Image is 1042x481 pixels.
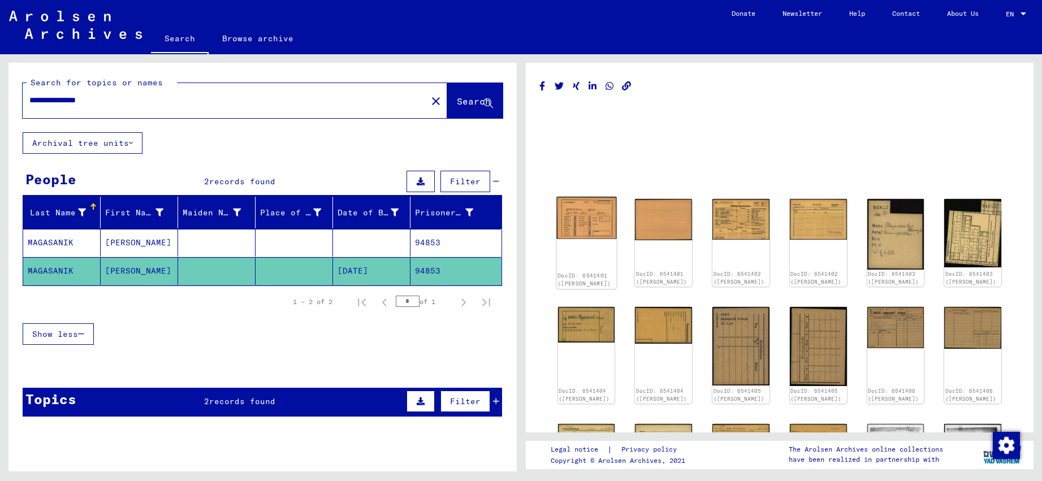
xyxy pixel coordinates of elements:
button: Share on WhatsApp [604,79,616,93]
button: Share on Facebook [537,79,548,93]
a: Legal notice [551,444,607,456]
div: Date of Birth [338,203,413,222]
div: Prisoner # [415,207,473,219]
button: Show less [23,323,94,345]
img: 001.jpg [712,307,769,386]
button: Next page [452,291,475,313]
a: DocID: 6541403 ([PERSON_NAME]) [945,271,996,285]
div: First Name [105,203,178,222]
img: 001.jpg [867,424,924,465]
a: DocID: 6541402 ([PERSON_NAME]) [790,271,841,285]
img: 002.jpg [790,307,847,387]
img: 002.jpg [790,424,847,463]
span: 2 [204,396,209,406]
a: DocID: 6541404 ([PERSON_NAME]) [559,388,609,402]
div: Place of Birth [260,203,335,222]
img: Arolsen_neg.svg [9,11,142,39]
div: Maiden Name [183,207,241,219]
mat-header-cell: Maiden Name [178,197,256,228]
span: Filter [450,396,481,406]
mat-cell: [DATE] [333,257,410,285]
mat-header-cell: First Name [101,197,178,228]
a: Privacy policy [612,444,690,456]
img: 001.jpg [867,307,924,348]
img: 001.jpg [556,197,616,239]
img: 001.jpg [558,307,615,343]
img: 002.jpg [635,199,692,240]
button: Filter [440,171,490,192]
div: Topics [25,389,76,409]
a: DocID: 6541406 ([PERSON_NAME]) [945,388,996,402]
button: Last page [475,291,498,313]
div: Last Name [28,203,100,222]
mat-cell: MAGASANIK [23,229,101,257]
mat-cell: [PERSON_NAME] [101,257,178,285]
button: Share on LinkedIn [587,79,599,93]
span: 2 [204,176,209,187]
button: Filter [440,391,490,412]
div: 1 – 2 of 2 [293,297,332,307]
img: 001.jpg [712,424,769,462]
mat-cell: 94853 [410,229,501,257]
a: DocID: 6541401 ([PERSON_NAME]) [636,271,687,285]
a: Search [151,25,209,54]
img: yv_logo.png [981,440,1023,469]
mat-header-cell: Date of Birth [333,197,410,228]
a: DocID: 6541406 ([PERSON_NAME]) [868,388,919,402]
button: Archival tree units [23,132,142,154]
mat-cell: 94853 [410,257,501,285]
a: DocID: 6541403 ([PERSON_NAME]) [868,271,919,285]
mat-header-cell: Place of Birth [256,197,333,228]
span: records found [209,176,275,187]
span: Show less [32,329,78,339]
button: Search [447,83,503,118]
div: Date of Birth [338,207,399,219]
span: Filter [450,176,481,187]
img: 002.jpg [944,307,1001,349]
div: Last Name [28,207,86,219]
img: 002.jpg [944,424,1001,465]
span: records found [209,396,275,406]
span: EN [1006,10,1018,18]
img: Change consent [993,432,1020,459]
div: First Name [105,207,163,219]
div: Place of Birth [260,207,321,219]
img: 002.jpg [790,199,847,240]
button: Share on Twitter [554,79,565,93]
mat-label: Search for topics or names [31,77,163,88]
div: Maiden Name [183,203,255,222]
a: DocID: 6541405 ([PERSON_NAME]) [790,388,841,402]
div: of 1 [396,296,452,307]
mat-cell: [PERSON_NAME] [101,229,178,257]
img: 002.jpg [944,199,1001,267]
span: Search [457,96,491,107]
a: DocID: 6541404 ([PERSON_NAME]) [636,388,687,402]
p: Copyright © Arolsen Archives, 2021 [551,456,690,466]
button: Clear [425,89,447,112]
img: 002.jpg [635,307,692,344]
p: have been realized in partnership with [789,454,943,465]
img: 001.jpg [712,199,769,240]
div: Prisoner # [415,203,487,222]
a: Browse archive [209,25,307,52]
a: DocID: 6541405 ([PERSON_NAME]) [714,388,764,402]
a: DocID: 6541401 ([PERSON_NAME]) [557,272,611,287]
mat-cell: MAGASANIK [23,257,101,285]
button: First page [351,291,373,313]
a: DocID: 6541402 ([PERSON_NAME]) [714,271,764,285]
button: Share on Xing [570,79,582,93]
mat-header-cell: Prisoner # [410,197,501,228]
div: | [551,444,690,456]
img: 001.jpg [867,199,924,269]
mat-header-cell: Last Name [23,197,101,228]
div: People [25,169,76,189]
p: The Arolsen Archives online collections [789,444,943,454]
button: Previous page [373,291,396,313]
mat-icon: close [429,94,443,108]
button: Copy link [621,79,633,93]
